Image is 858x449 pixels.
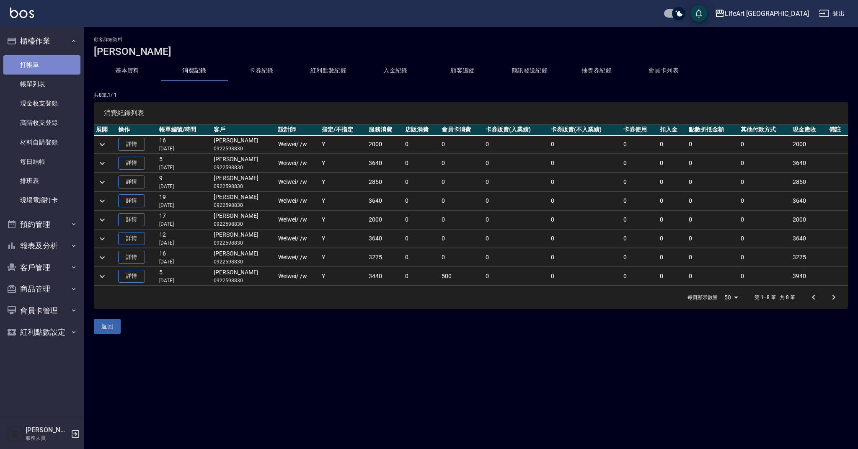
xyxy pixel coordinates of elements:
td: 0 [687,211,739,229]
td: 3275 [367,248,403,267]
td: 0 [658,211,687,229]
td: Y [320,211,367,229]
td: 0 [658,248,687,267]
th: 展開 [94,124,116,135]
td: 2850 [791,173,827,191]
button: 卡券紀錄 [228,61,295,81]
th: 點數折抵金額 [687,124,739,135]
td: 0 [403,154,439,173]
p: [DATE] [159,220,209,228]
p: 0922598830 [214,258,274,266]
p: [DATE] [159,183,209,190]
td: 3940 [791,267,827,286]
td: 0 [549,154,622,173]
td: 3640 [367,154,403,173]
td: Y [320,154,367,173]
button: 登出 [816,6,848,21]
td: 0 [658,154,687,173]
td: 0 [439,248,483,267]
td: 0 [549,135,622,154]
p: 0922598830 [214,201,274,209]
td: Weiwei / /w [276,135,320,154]
td: 0 [658,135,687,154]
td: 0 [687,135,739,154]
td: 3640 [791,192,827,210]
div: 50 [721,286,741,309]
button: 預約管理 [3,214,80,235]
button: 抽獎券紀錄 [563,61,630,81]
td: 0 [621,173,658,191]
td: 0 [549,211,622,229]
th: 現金應收 [791,124,827,135]
a: 詳情 [118,138,145,151]
p: 0922598830 [214,239,274,247]
td: Weiwei / /w [276,154,320,173]
p: 0922598830 [214,164,274,171]
button: 顧客追蹤 [429,61,496,81]
td: 0 [687,173,739,191]
td: 0 [621,135,658,154]
td: 0 [403,211,439,229]
td: 12 [157,230,212,248]
td: [PERSON_NAME] [212,230,276,248]
td: Weiwei / /w [276,192,320,210]
a: 現場電腦打卡 [3,191,80,210]
td: Y [320,267,367,286]
td: 3440 [367,267,403,286]
td: 0 [739,154,791,173]
td: 0 [483,192,548,210]
th: 服務消費 [367,124,403,135]
td: 0 [739,173,791,191]
th: 操作 [116,124,157,135]
button: expand row [96,251,109,264]
span: 消費紀錄列表 [104,109,838,117]
p: [DATE] [159,277,209,284]
td: 0 [658,267,687,286]
button: 消費記錄 [161,61,228,81]
td: 0 [687,267,739,286]
button: 簡訊發送紀錄 [496,61,563,81]
td: Y [320,230,367,248]
td: 16 [157,135,212,154]
th: 設計師 [276,124,320,135]
img: Person [7,426,23,442]
th: 會員卡消費 [439,124,483,135]
a: 詳情 [118,157,145,170]
th: 卡券販賣(不入業績) [549,124,622,135]
h3: [PERSON_NAME] [94,46,848,57]
td: 3275 [791,248,827,267]
button: 會員卡管理 [3,300,80,322]
button: expand row [96,138,109,151]
td: 5 [157,267,212,286]
td: 16 [157,248,212,267]
td: 0 [439,211,483,229]
a: 帳單列表 [3,75,80,94]
p: 第 1–8 筆 共 8 筆 [755,294,795,301]
td: [PERSON_NAME] [212,154,276,173]
td: 0 [549,267,622,286]
th: 扣入金 [658,124,687,135]
td: 0 [549,192,622,210]
td: 0 [549,173,622,191]
p: 0922598830 [214,277,274,284]
td: 500 [439,267,483,286]
button: 紅利點數設定 [3,321,80,343]
button: 商品管理 [3,278,80,300]
button: 紅利點數紀錄 [295,61,362,81]
td: Weiwei / /w [276,230,320,248]
td: 0 [739,135,791,154]
td: 0 [621,192,658,210]
button: expand row [96,195,109,207]
td: 2000 [791,135,827,154]
a: 排班表 [3,171,80,191]
button: expand row [96,270,109,283]
a: 現金收支登錄 [3,94,80,113]
td: Weiwei / /w [276,173,320,191]
button: 櫃檯作業 [3,30,80,52]
button: save [690,5,707,22]
td: 0 [621,230,658,248]
td: Weiwei / /w [276,248,320,267]
td: 0 [739,211,791,229]
td: 2000 [367,135,403,154]
button: 返回 [94,319,121,334]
